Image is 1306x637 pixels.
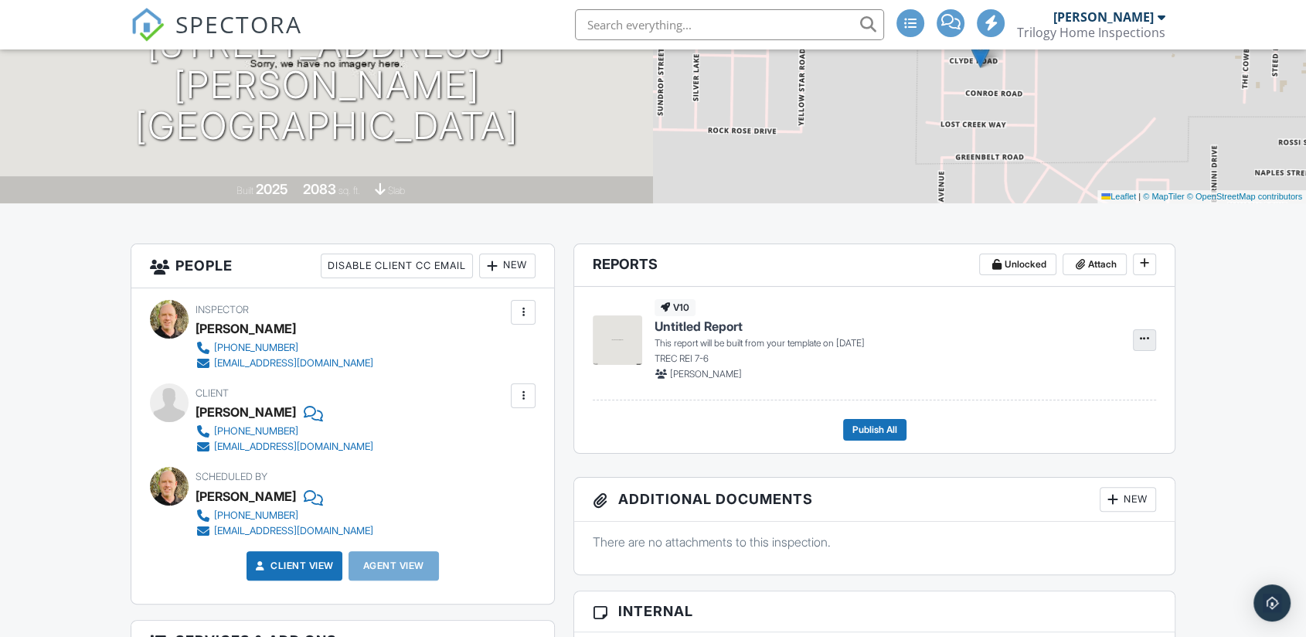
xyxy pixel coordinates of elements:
[593,533,1156,550] p: There are no attachments to this inspection.
[196,523,373,539] a: [EMAIL_ADDRESS][DOMAIN_NAME]
[214,509,298,522] div: [PHONE_NUMBER]
[196,387,229,399] span: Client
[1053,9,1154,25] div: [PERSON_NAME]
[196,424,373,439] a: [PHONE_NUMBER]
[196,356,373,371] a: [EMAIL_ADDRESS][DOMAIN_NAME]
[1143,192,1185,201] a: © MapTiler
[214,357,373,370] div: [EMAIL_ADDRESS][DOMAIN_NAME]
[131,244,554,288] h3: People
[1101,192,1136,201] a: Leaflet
[1100,487,1156,512] div: New
[971,36,990,68] img: Marker
[214,342,298,354] div: [PHONE_NUMBER]
[1253,584,1291,622] div: Open Intercom Messenger
[1187,192,1302,201] a: © OpenStreetMap contributors
[196,304,249,315] span: Inspector
[575,9,884,40] input: Search everything...
[321,254,473,278] div: Disable Client CC Email
[303,181,336,197] div: 2083
[196,485,296,508] div: [PERSON_NAME]
[236,185,253,196] span: Built
[338,185,360,196] span: sq. ft.
[388,185,405,196] span: slab
[196,400,296,424] div: [PERSON_NAME]
[574,478,1175,522] h3: Additional Documents
[131,21,302,53] a: SPECTORA
[196,471,267,482] span: Scheduled By
[196,508,373,523] a: [PHONE_NUMBER]
[256,181,288,197] div: 2025
[131,8,165,42] img: The Best Home Inspection Software - Spectora
[214,525,373,537] div: [EMAIL_ADDRESS][DOMAIN_NAME]
[252,558,334,574] a: Client View
[214,441,373,453] div: [EMAIL_ADDRESS][DOMAIN_NAME]
[214,425,298,438] div: [PHONE_NUMBER]
[196,317,296,340] div: [PERSON_NAME]
[479,254,536,278] div: New
[175,8,302,40] span: SPECTORA
[196,340,373,356] a: [PHONE_NUMBER]
[196,439,373,455] a: [EMAIL_ADDRESS][DOMAIN_NAME]
[1017,25,1165,40] div: Trilogy Home Inspections
[1138,192,1141,201] span: |
[574,591,1175,632] h3: Internal
[25,24,628,146] h1: [STREET_ADDRESS][PERSON_NAME] [GEOGRAPHIC_DATA]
